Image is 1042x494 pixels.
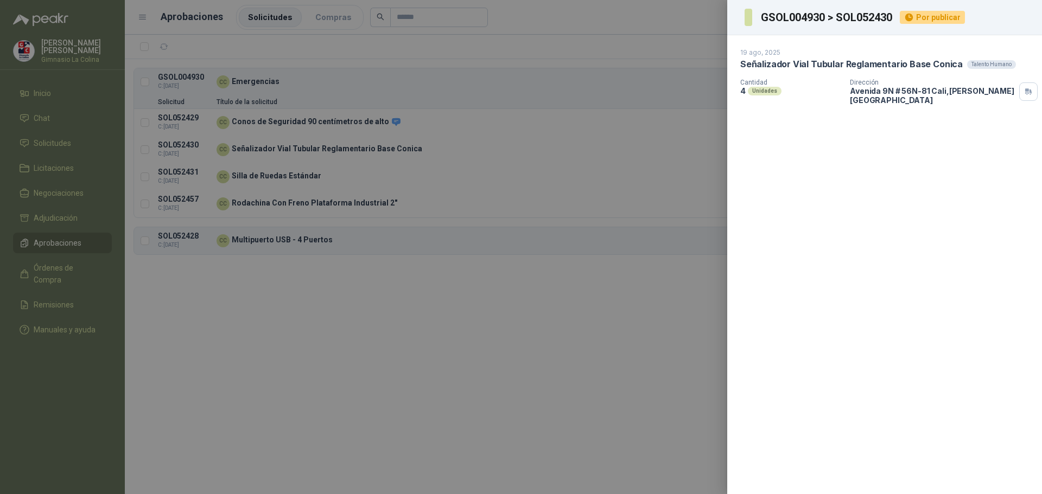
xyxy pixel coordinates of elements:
[967,60,1016,69] div: Talento Humano
[740,86,746,95] p: 4
[740,59,963,70] p: Señalizador Vial Tubular Reglamentario Base Conica
[900,11,965,24] div: Por publicar
[740,48,780,56] p: 19 ago, 2025
[850,79,1015,86] p: Dirección
[850,86,1015,105] p: Avenida 9N # 56N-81 Cali , [PERSON_NAME][GEOGRAPHIC_DATA]
[740,79,841,86] p: Cantidad
[761,12,893,23] h3: GSOL004930 > SOL052430
[748,87,781,95] div: Unidades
